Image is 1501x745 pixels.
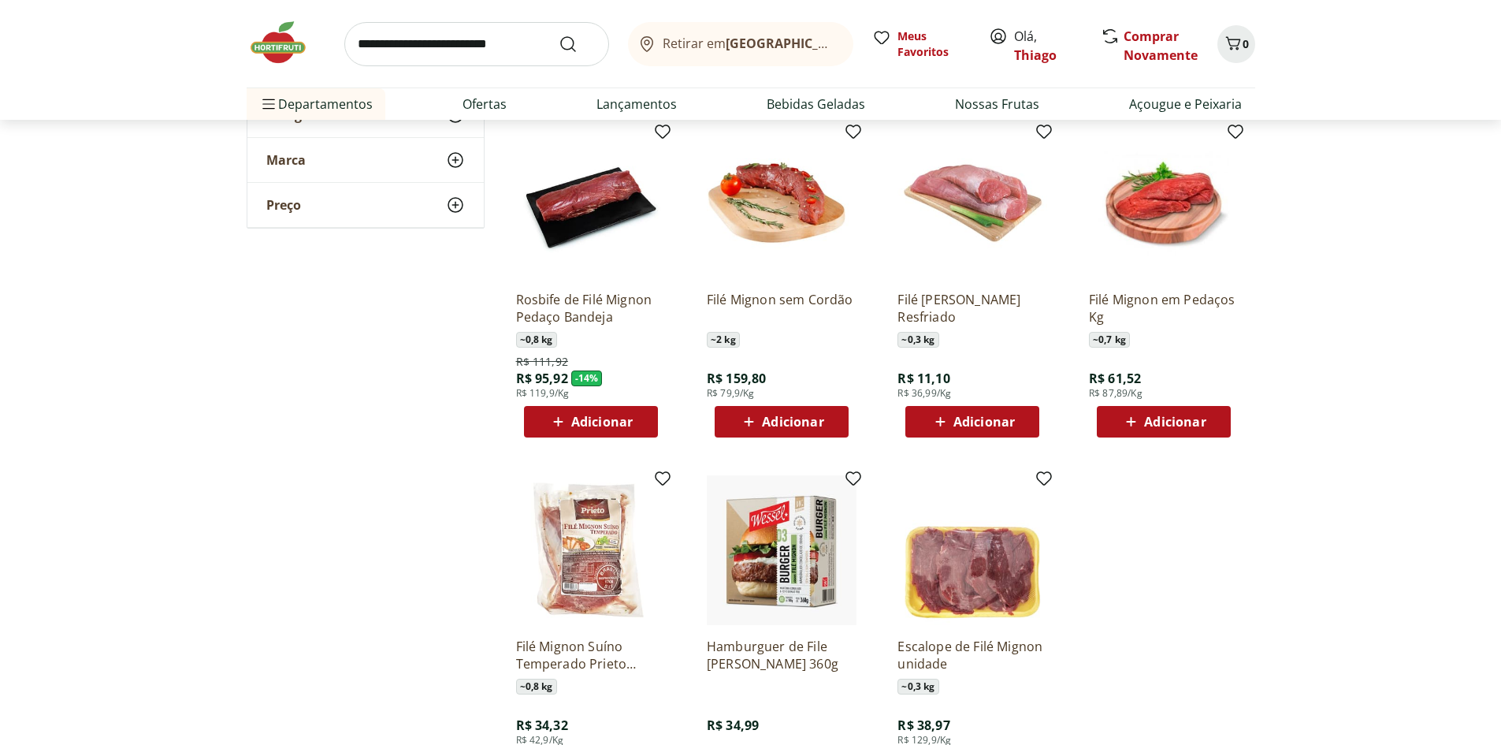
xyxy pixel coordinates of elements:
[897,332,938,348] span: ~ 0,3 kg
[516,291,666,326] a: Rosbife de Filé Mignon Pedaço Bandeja
[516,679,557,695] span: ~ 0,8 kg
[516,387,570,400] span: R$ 119,9/Kg
[762,415,823,428] span: Adicionar
[955,95,1039,114] a: Nossas Frutas
[897,28,970,60] span: Meus Favoritos
[663,36,837,50] span: Retirar em
[1089,291,1239,326] a: Filé Mignon em Pedaços Kg
[247,138,484,182] button: Marca
[266,152,306,168] span: Marca
[516,332,557,348] span: ~ 0,8 kg
[1089,129,1239,278] img: Filé Mignon em Pedaços Kg
[897,717,949,734] span: R$ 38,97
[1014,47,1057,64] a: Thiago
[559,35,596,54] button: Submit Search
[897,679,938,695] span: ~ 0,3 kg
[897,387,951,400] span: R$ 36,99/Kg
[259,85,278,123] button: Menu
[872,28,970,60] a: Meus Favoritos
[596,95,677,114] a: Lançamentos
[707,129,856,278] img: Filé Mignon sem Cordão
[707,370,766,387] span: R$ 159,80
[516,129,666,278] img: Rosbife de Filé Mignon Pedaço Bandeja
[1014,27,1084,65] span: Olá,
[516,475,666,625] img: Filé Mignon Suíno Temperado Prieto Unidade
[1089,370,1141,387] span: R$ 61,52
[516,370,568,387] span: R$ 95,92
[726,35,991,52] b: [GEOGRAPHIC_DATA]/[GEOGRAPHIC_DATA]
[897,638,1047,672] a: Escalope de Filé Mignon unidade
[571,415,633,428] span: Adicionar
[266,197,301,213] span: Preço
[516,717,568,734] span: R$ 34,32
[897,475,1047,625] img: Escalope de Filé Mignon unidade
[897,129,1047,278] img: Filé Mignon Suíno Resfriado
[1217,25,1255,63] button: Carrinho
[897,370,949,387] span: R$ 11,10
[516,354,568,370] span: R$ 111,92
[715,406,849,438] button: Adicionar
[344,22,609,66] input: search
[628,22,853,66] button: Retirar em[GEOGRAPHIC_DATA]/[GEOGRAPHIC_DATA]
[247,19,325,66] img: Hortifruti
[707,717,759,734] span: R$ 34,99
[707,638,856,672] a: Hamburguer de File [PERSON_NAME] 360g
[1089,387,1142,400] span: R$ 87,89/Kg
[463,95,507,114] a: Ofertas
[707,332,740,348] span: ~ 2 kg
[897,291,1047,326] a: Filé [PERSON_NAME] Resfriado
[571,371,603,386] span: - 14 %
[259,85,373,123] span: Departamentos
[707,475,856,625] img: Hamburguer de File Mignon Wessel 360g
[1124,28,1198,64] a: Comprar Novamente
[1089,332,1130,348] span: ~ 0,7 kg
[1129,95,1242,114] a: Açougue e Peixaria
[707,291,856,326] a: Filé Mignon sem Cordão
[707,387,755,400] span: R$ 79,9/Kg
[767,95,865,114] a: Bebidas Geladas
[1097,406,1231,438] button: Adicionar
[1243,36,1249,51] span: 0
[1144,415,1206,428] span: Adicionar
[516,638,666,672] a: Filé Mignon Suíno Temperado Prieto Unidade
[953,415,1015,428] span: Adicionar
[524,406,658,438] button: Adicionar
[247,183,484,227] button: Preço
[905,406,1039,438] button: Adicionar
